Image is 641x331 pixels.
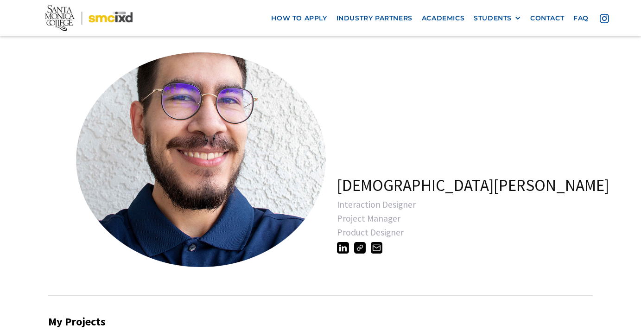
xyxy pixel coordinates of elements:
div: Project Manager [337,214,609,223]
a: contact [526,10,569,27]
a: Academics [417,10,469,27]
div: STUDENTS [474,14,512,22]
img: Santa Monica College - SMC IxD logo [45,5,133,31]
img: https://www.linkedin.com/in/christianthedesigner/ [337,242,349,254]
a: faq [569,10,593,27]
a: industry partners [332,10,417,27]
div: Interaction Designer [337,200,609,209]
a: open lightbox [65,43,297,274]
img: cjriohondo@gmail.com [371,242,382,254]
img: icon - instagram [600,14,609,23]
div: Product Designer [337,228,609,237]
img: https://christianthedesigner.webflow.io/ [354,242,366,254]
h1: [DEMOGRAPHIC_DATA][PERSON_NAME] [337,176,609,195]
a: how to apply [267,10,331,27]
h2: My Projects [48,315,593,329]
div: STUDENTS [474,14,521,22]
